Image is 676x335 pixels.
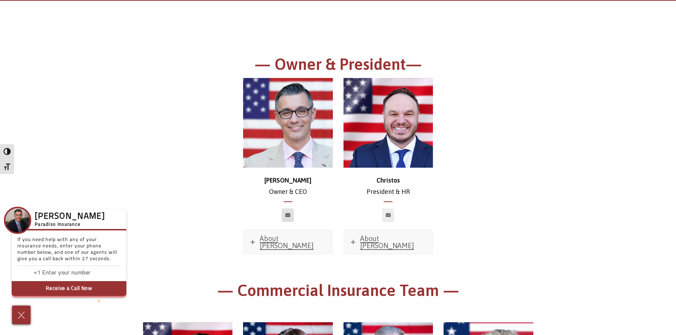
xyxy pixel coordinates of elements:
[344,78,433,168] img: Christos_500x500
[87,299,126,303] a: We'rePowered by iconbyResponseiQ
[264,177,312,184] strong: [PERSON_NAME]
[35,221,105,229] h5: Paradiso Insurance
[143,54,533,78] h1: — Owner & President—
[143,280,533,305] h1: — Commercial Insurance Team —
[360,234,414,250] span: About [PERSON_NAME]
[87,299,105,303] span: We're by
[243,78,333,168] img: chris-500x500 (1)
[35,214,105,220] h3: [PERSON_NAME]
[344,230,433,254] a: About [PERSON_NAME]
[260,234,314,250] span: About [PERSON_NAME]
[344,175,433,198] p: President & HR
[5,208,30,233] img: Company Icon
[243,175,333,198] p: Owner & CEO
[42,268,113,278] input: Enter phone number
[17,237,121,266] p: If you need help with any of your insurance needs, enter your phone number below, and one of our ...
[97,298,100,304] img: Powered by icon
[21,268,42,278] input: Enter country code
[12,281,126,297] button: Receive a Call Now
[377,177,400,184] strong: Christos
[243,230,332,254] a: About [PERSON_NAME]
[16,309,27,321] img: Cross icon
